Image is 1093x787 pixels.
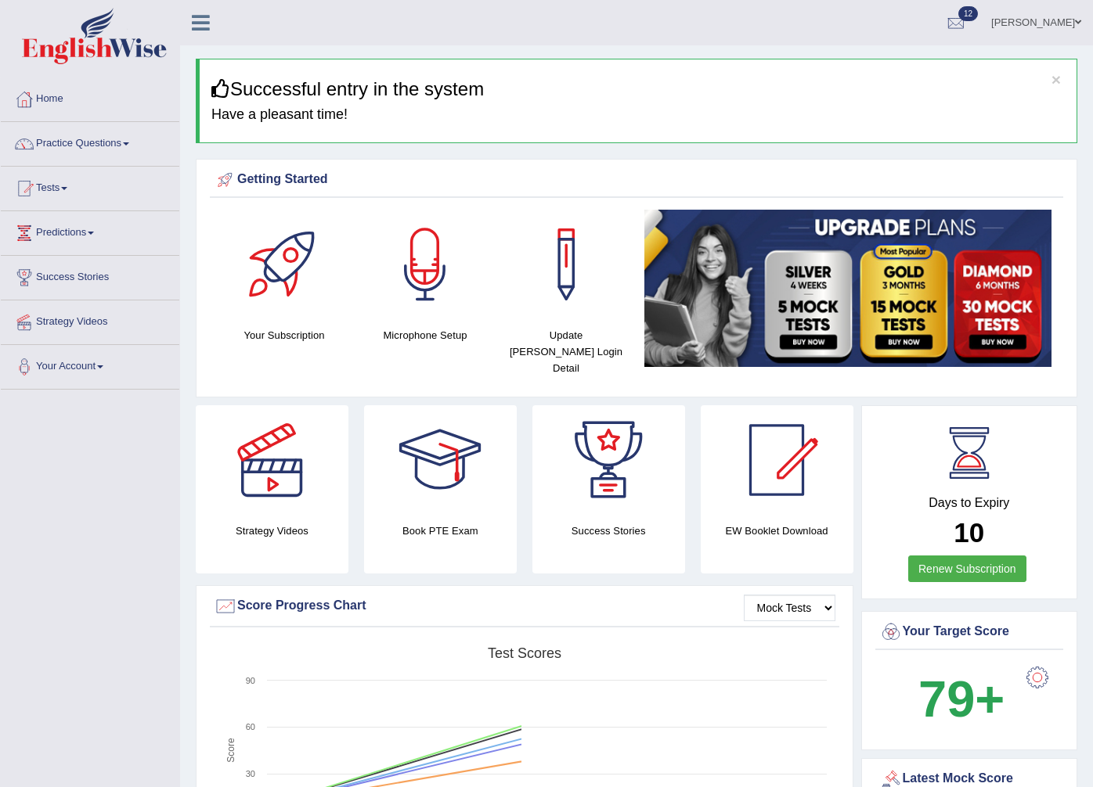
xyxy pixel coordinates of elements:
[1,345,179,384] a: Your Account
[1,77,179,117] a: Home
[1,300,179,340] a: Strategy Videos
[214,168,1059,192] div: Getting Started
[1,256,179,295] a: Success Stories
[1,122,179,161] a: Practice Questions
[879,496,1060,510] h4: Days to Expiry
[1052,71,1061,88] button: ×
[196,523,348,539] h4: Strategy Videos
[211,107,1065,123] h4: Have a pleasant time!
[363,327,488,343] h4: Microphone Setup
[644,210,1052,367] img: small5.jpg
[954,517,984,548] b: 10
[908,555,1026,582] a: Renew Subscription
[364,523,517,539] h4: Book PTE Exam
[879,620,1060,644] div: Your Target Score
[918,670,1005,728] b: 79+
[225,738,236,763] tspan: Score
[222,327,347,343] h4: Your Subscription
[246,676,255,685] text: 90
[246,722,255,731] text: 60
[503,327,629,376] h4: Update [PERSON_NAME] Login Detail
[532,523,685,539] h4: Success Stories
[1,211,179,250] a: Predictions
[214,595,835,618] div: Score Progress Chart
[246,769,255,778] text: 30
[211,79,1065,99] h3: Successful entry in the system
[701,523,853,539] h4: EW Booklet Download
[488,645,561,661] tspan: Test scores
[958,6,978,21] span: 12
[1,167,179,206] a: Tests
